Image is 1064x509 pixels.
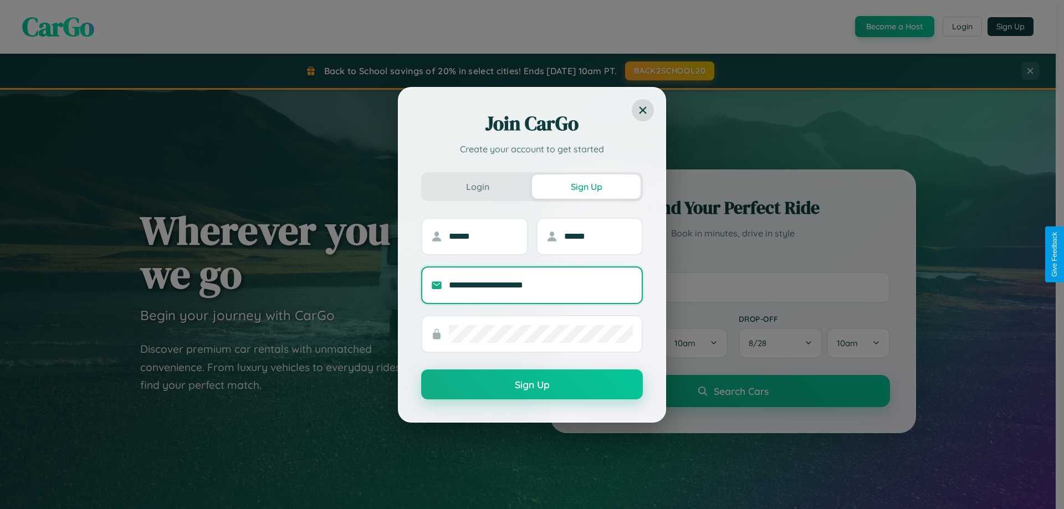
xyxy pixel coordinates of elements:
button: Sign Up [421,369,643,399]
div: Give Feedback [1051,232,1058,277]
p: Create your account to get started [421,142,643,156]
button: Sign Up [532,174,641,199]
h2: Join CarGo [421,110,643,137]
button: Login [423,174,532,199]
